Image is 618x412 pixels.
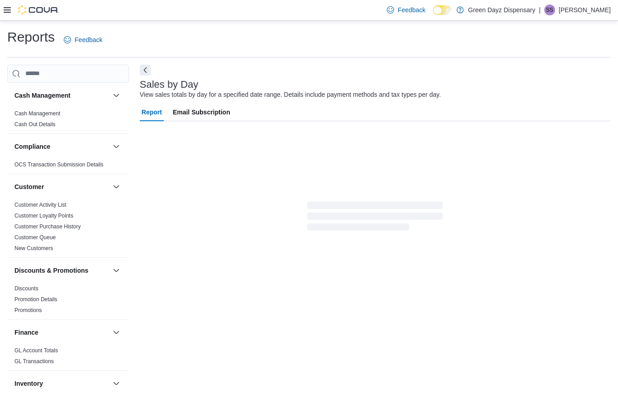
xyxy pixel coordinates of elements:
[559,5,611,15] p: [PERSON_NAME]
[14,234,56,241] a: Customer Queue
[7,199,129,257] div: Customer
[111,141,122,152] button: Compliance
[14,182,44,191] h3: Customer
[14,245,53,251] a: New Customers
[140,90,441,99] div: View sales totals by day for a specified date range. Details include payment methods and tax type...
[7,345,129,370] div: Finance
[7,28,55,46] h1: Reports
[398,5,425,14] span: Feedback
[7,108,129,133] div: Cash Management
[111,265,122,276] button: Discounts & Promotions
[14,142,109,151] button: Compliance
[14,121,56,128] a: Cash Out Details
[14,91,109,100] button: Cash Management
[307,204,443,232] span: Loading
[140,79,199,90] h3: Sales by Day
[14,142,50,151] h3: Compliance
[173,103,230,121] span: Email Subscription
[7,283,129,319] div: Discounts & Promotions
[383,1,429,19] a: Feedback
[14,91,71,100] h3: Cash Management
[433,5,452,15] input: Dark Mode
[14,296,57,303] a: Promotion Details
[468,5,536,15] p: Green Dayz Dispensary
[7,159,129,174] div: Compliance
[14,307,42,313] a: Promotions
[142,103,162,121] span: Report
[14,266,88,275] h3: Discounts & Promotions
[60,31,106,49] a: Feedback
[14,213,73,219] a: Customer Loyalty Points
[18,5,59,14] img: Cova
[14,161,104,168] a: OCS Transaction Submission Details
[14,202,67,208] a: Customer Activity List
[111,90,122,101] button: Cash Management
[544,5,555,15] div: Scott Swanner
[14,285,38,292] a: Discounts
[14,110,60,117] a: Cash Management
[14,328,38,337] h3: Finance
[75,35,102,44] span: Feedback
[539,5,541,15] p: |
[14,266,109,275] button: Discounts & Promotions
[14,347,58,354] a: GL Account Totals
[14,379,109,388] button: Inventory
[14,182,109,191] button: Customer
[546,5,553,15] span: SS
[14,358,54,365] a: GL Transactions
[14,328,109,337] button: Finance
[140,65,151,76] button: Next
[111,327,122,338] button: Finance
[111,181,122,192] button: Customer
[14,379,43,388] h3: Inventory
[111,378,122,389] button: Inventory
[14,223,81,230] a: Customer Purchase History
